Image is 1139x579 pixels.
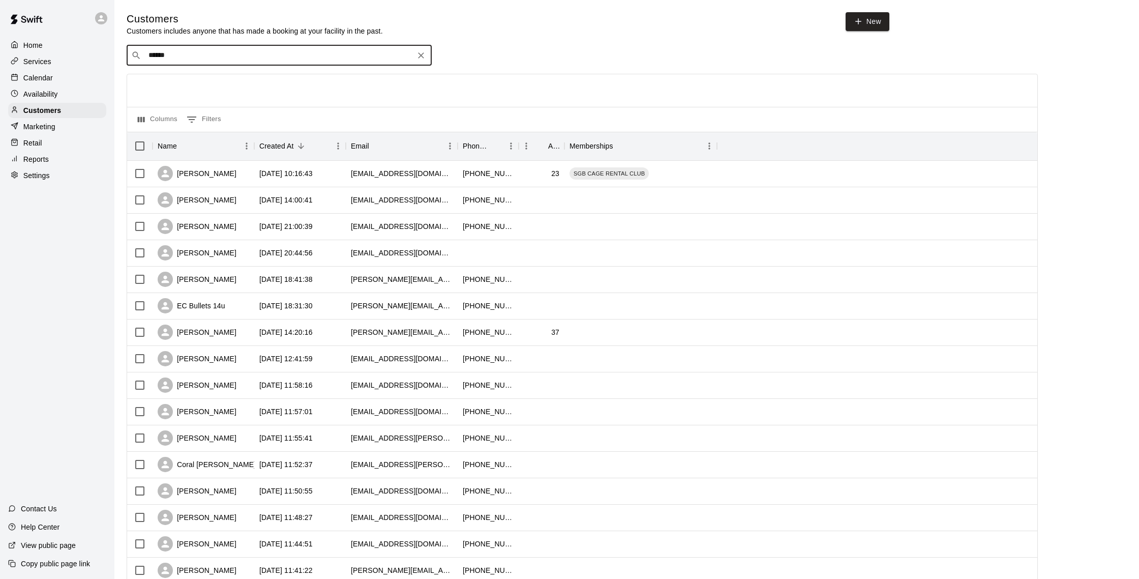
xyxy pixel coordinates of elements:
p: Services [23,56,51,67]
a: Calendar [8,70,106,85]
div: Search customers by name or email [127,45,432,66]
a: New [846,12,889,31]
div: Memberships [564,132,717,160]
div: +19547933160 [463,407,514,417]
div: +15616029918 [463,168,514,179]
div: Name [153,132,254,160]
button: Menu [331,138,346,154]
div: Name [158,132,177,160]
div: [PERSON_NAME] [158,430,236,446]
a: Marketing [8,119,106,134]
p: Availability [23,89,58,99]
div: Created At [254,132,346,160]
button: Menu [503,138,519,154]
div: +18137319743 [463,354,514,364]
div: 2025-09-06 11:48:27 [259,512,313,523]
div: 2025-09-08 14:20:16 [259,327,313,337]
div: Age [519,132,564,160]
div: coral.recchio@icloud.com [351,459,453,470]
div: [PERSON_NAME] [158,404,236,419]
button: Menu [442,138,458,154]
div: Memberships [569,132,613,160]
div: pbprospects923@gmail.com [351,221,453,231]
div: 2025-09-15 10:16:43 [259,168,313,179]
span: SGB CAGE RENTAL CLUB [569,169,649,178]
div: +19547324283 [463,433,514,443]
div: greyes000g@yahoo.com [351,248,453,258]
p: Retail [23,138,42,148]
div: [PERSON_NAME] [158,510,236,525]
div: taylorshinabery@gmail.com [351,512,453,523]
div: 2025-09-06 11:58:16 [259,380,313,390]
div: 2025-09-09 18:31:30 [259,301,313,311]
button: Select columns [135,111,180,128]
p: Contact Us [21,504,57,514]
div: +18137319743 [463,380,514,390]
div: zakhackett45@gmail.com [351,407,453,417]
button: Clear [414,48,428,63]
button: Show filters [184,111,224,128]
div: 2025-09-06 11:41:22 [259,565,313,575]
div: +17722165292 [463,195,514,205]
div: +19546542884 [463,301,514,311]
button: Sort [489,139,503,153]
a: Home [8,38,106,53]
div: gregg-forde@outlook.com [351,274,453,284]
div: [PERSON_NAME] [158,536,236,552]
button: Menu [239,138,254,154]
div: EC Bullets 14u [158,298,225,313]
div: +18053126562 [463,327,514,337]
div: Coral [PERSON_NAME] [158,457,256,472]
div: 37 [551,327,559,337]
p: Calendar [23,73,53,83]
div: +15613298676 [463,221,514,231]
div: itamara.starcher@gmail.com [351,433,453,443]
div: 2025-09-06 11:57:01 [259,407,313,417]
p: Customers [23,105,61,115]
p: Help Center [21,522,59,532]
div: elisegarza2@gmail.com [351,380,453,390]
a: Services [8,54,106,69]
div: +15617550814 [463,459,514,470]
p: Marketing [23,122,55,132]
div: garciajan60@gmail.com [351,539,453,549]
a: Customers [8,103,106,118]
p: View public page [21,540,76,551]
div: +15615434294 [463,486,514,496]
div: diazjordan0901@gmail.com [351,168,453,179]
div: andrew@edatapay.com [351,327,453,337]
h5: Customers [127,12,383,26]
a: Settings [8,168,106,183]
p: Home [23,40,43,50]
div: 2025-09-13 14:00:41 [259,195,313,205]
div: [PERSON_NAME] [158,245,236,260]
div: Created At [259,132,294,160]
div: 2025-09-11 20:44:56 [259,248,313,258]
p: Customers includes anyone that has made a booking at your facility in the past. [127,26,383,36]
div: [PERSON_NAME] [158,483,236,499]
a: Reports [8,152,106,167]
div: 2025-09-11 21:00:39 [259,221,313,231]
a: Retail [8,135,106,151]
div: [PERSON_NAME] [158,351,236,366]
button: Sort [369,139,383,153]
button: Menu [702,138,717,154]
div: 2025-09-06 11:55:41 [259,433,313,443]
button: Sort [294,139,308,153]
div: +15617796229 [463,539,514,549]
a: Availability [8,86,106,102]
button: Sort [534,139,548,153]
div: Phone Number [458,132,519,160]
button: Sort [613,139,627,153]
p: Reports [23,154,49,164]
div: jeff@ecbulletspremier.org [351,301,453,311]
button: Menu [519,138,534,154]
div: [PERSON_NAME] [158,325,236,340]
